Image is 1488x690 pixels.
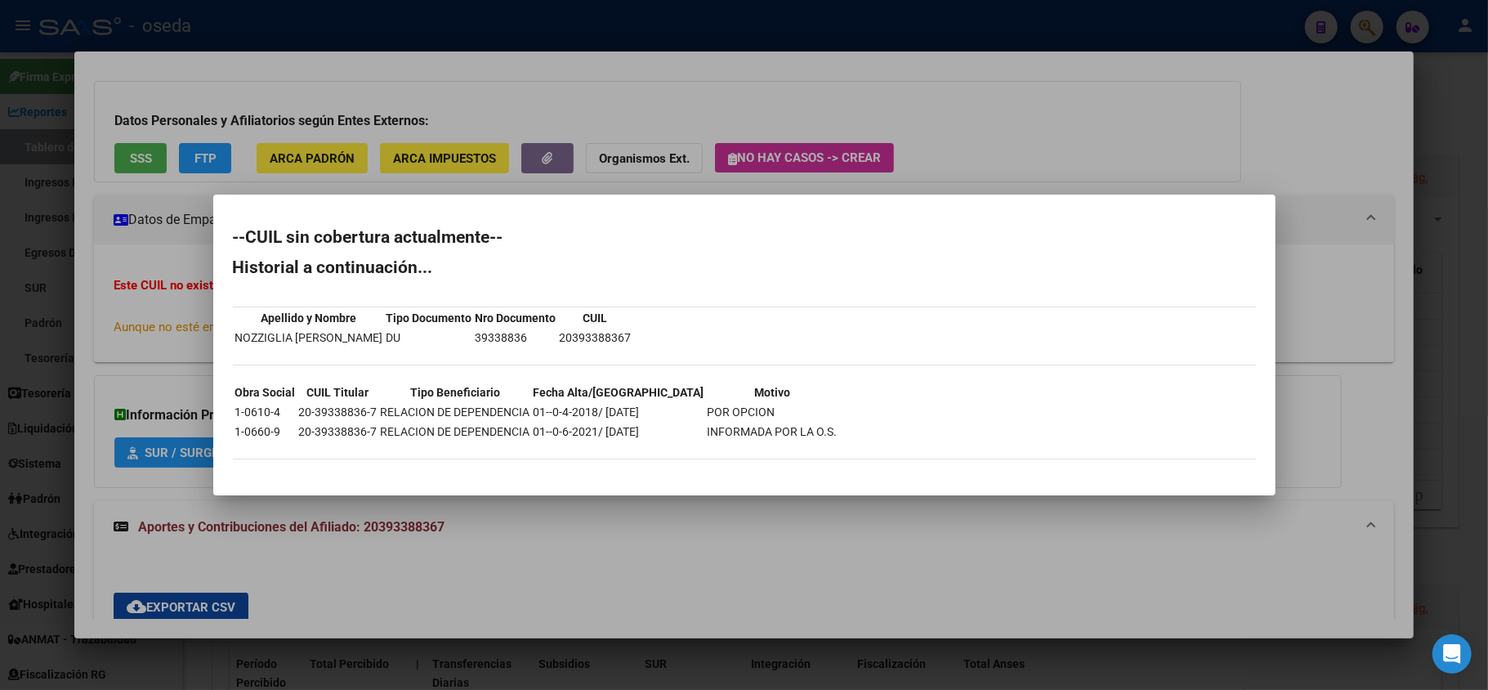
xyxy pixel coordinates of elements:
td: 1-0610-4 [235,403,297,421]
h2: --CUIL sin cobertura actualmente-- [233,229,1256,245]
th: Apellido y Nombre [235,309,384,327]
td: 01--0-4-2018/ [DATE] [533,403,705,421]
div: Open Intercom Messenger [1432,634,1472,674]
td: RELACION DE DEPENDENCIA [380,403,531,421]
td: 1-0660-9 [235,423,297,441]
th: Nro Documento [475,309,557,327]
th: Obra Social [235,383,297,401]
th: Tipo Beneficiario [380,383,531,401]
td: POR OPCION [707,403,838,421]
td: NOZZIGLIA [PERSON_NAME] [235,329,384,347]
th: CUIL [559,309,632,327]
th: Motivo [707,383,838,401]
h2: Historial a continuación... [233,259,1256,276]
td: INFORMADA POR LA O.S. [707,423,838,441]
td: 20-39338836-7 [298,423,378,441]
th: Fecha Alta/[GEOGRAPHIC_DATA] [533,383,705,401]
th: Tipo Documento [386,309,473,327]
td: 01--0-6-2021/ [DATE] [533,423,705,441]
td: DU [386,329,473,347]
td: 20-39338836-7 [298,403,378,421]
td: 20393388367 [559,329,632,347]
th: CUIL Titular [298,383,378,401]
td: RELACION DE DEPENDENCIA [380,423,531,441]
td: 39338836 [475,329,557,347]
